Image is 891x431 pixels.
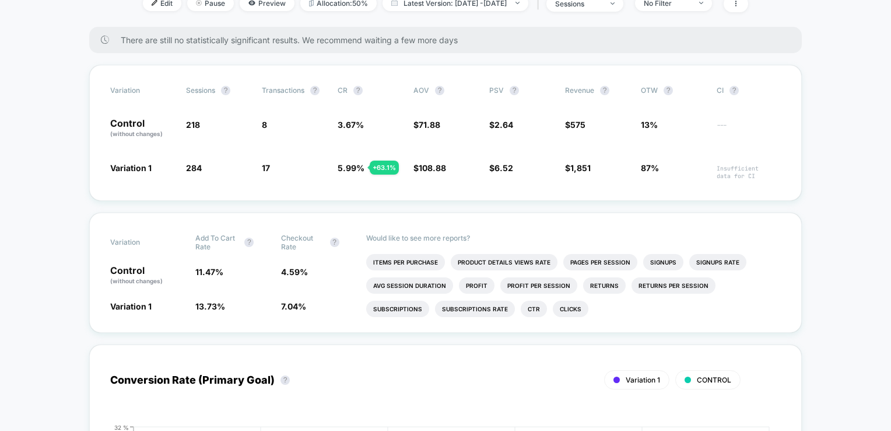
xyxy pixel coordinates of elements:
[494,120,513,130] span: 2.64
[717,86,781,95] span: CI
[110,130,163,137] span: (without changes)
[563,254,637,270] li: Pages Per Session
[419,163,446,173] span: 108.88
[366,254,445,270] li: Items Per Purchase
[626,376,660,384] span: Variation 1
[583,277,626,294] li: Returns
[632,277,715,294] li: Returns Per Session
[195,301,225,311] span: 13.73 %
[717,121,781,138] span: ---
[195,234,238,251] span: Add To Cart Rate
[570,163,591,173] span: 1,851
[641,120,658,130] span: 13%
[281,234,324,251] span: Checkout Rate
[500,277,577,294] li: Profit Per Session
[413,86,429,95] span: AOV
[366,277,453,294] li: Avg Session Duration
[366,301,429,317] li: Subscriptions
[186,163,202,173] span: 284
[565,120,585,130] span: $
[110,277,163,284] span: (without changes)
[338,163,364,173] span: 5.99 %
[689,254,746,270] li: Signups Rate
[195,267,223,277] span: 11.47 %
[330,238,339,247] button: ?
[114,423,129,430] tspan: 32 %
[338,86,348,95] span: CR
[419,120,440,130] span: 71.88
[570,120,585,130] span: 575
[413,163,446,173] span: $
[717,165,781,180] span: Insufficient data for CI
[110,163,152,173] span: Variation 1
[353,86,363,95] button: ?
[510,86,519,95] button: ?
[435,301,515,317] li: Subscriptions Rate
[370,161,399,175] div: + 63.1 %
[281,267,308,277] span: 4.59 %
[729,86,739,95] button: ?
[643,254,683,270] li: Signups
[489,163,513,173] span: $
[489,120,513,130] span: $
[281,301,306,311] span: 7.04 %
[451,254,557,270] li: Product Details Views Rate
[494,163,513,173] span: 6.52
[262,120,267,130] span: 8
[521,301,547,317] li: Ctr
[664,86,673,95] button: ?
[310,86,320,95] button: ?
[565,86,594,95] span: Revenue
[186,120,200,130] span: 218
[641,86,705,95] span: OTW
[699,2,703,4] img: end
[435,86,444,95] button: ?
[262,163,270,173] span: 17
[697,376,731,384] span: CONTROL
[515,2,520,4] img: end
[262,86,304,95] span: Transactions
[489,86,504,95] span: PSV
[110,234,174,251] span: Variation
[110,266,184,286] p: Control
[110,119,174,138] p: Control
[553,301,588,317] li: Clicks
[186,86,215,95] span: Sessions
[280,376,290,385] button: ?
[641,163,659,173] span: 87%
[366,234,781,242] p: Would like to see more reports?
[121,35,778,45] span: There are still no statistically significant results. We recommend waiting a few more days
[600,86,609,95] button: ?
[459,277,494,294] li: Profit
[565,163,591,173] span: $
[413,120,440,130] span: $
[611,2,615,5] img: end
[244,238,254,247] button: ?
[338,120,364,130] span: 3.67 %
[110,86,174,95] span: Variation
[221,86,230,95] button: ?
[110,301,152,311] span: Variation 1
